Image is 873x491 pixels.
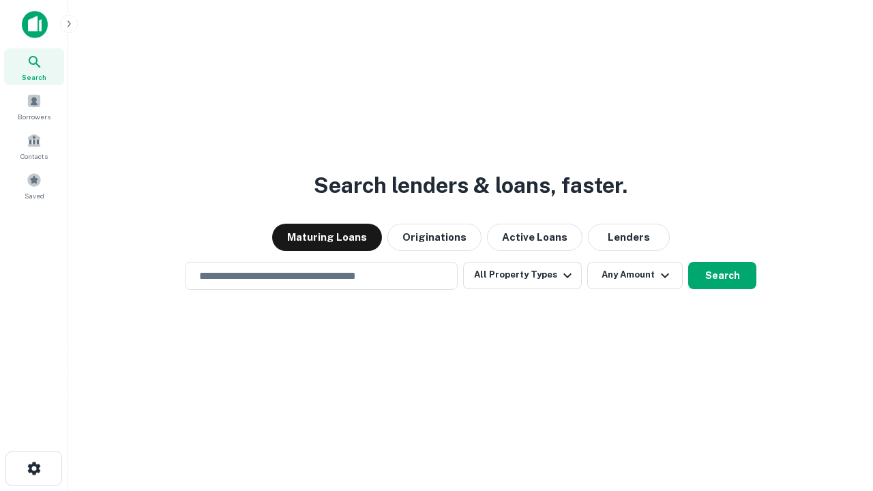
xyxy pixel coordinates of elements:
[4,128,64,164] a: Contacts
[487,224,582,251] button: Active Loans
[314,169,627,202] h3: Search lenders & loans, faster.
[387,224,482,251] button: Originations
[688,262,756,289] button: Search
[587,262,683,289] button: Any Amount
[20,151,48,162] span: Contacts
[22,11,48,38] img: capitalize-icon.png
[4,167,64,204] a: Saved
[272,224,382,251] button: Maturing Loans
[18,111,50,122] span: Borrowers
[588,224,670,251] button: Lenders
[25,190,44,201] span: Saved
[463,262,582,289] button: All Property Types
[22,72,46,83] span: Search
[805,382,873,447] iframe: Chat Widget
[4,88,64,125] a: Borrowers
[4,48,64,85] a: Search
